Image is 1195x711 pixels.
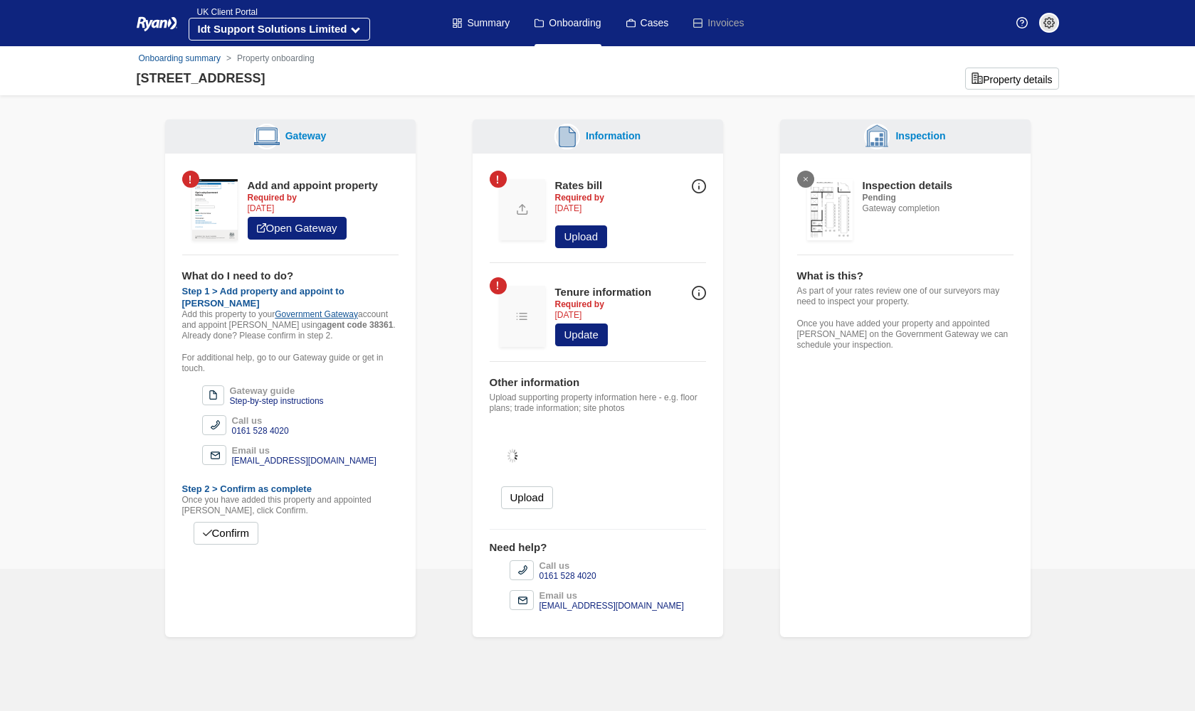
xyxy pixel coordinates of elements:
a: Open Gateway [248,217,347,240]
div: Gateway guide [230,385,324,396]
div: Need help? [490,541,706,555]
div: Gateway [280,129,327,144]
button: Idt Support Solutions Limited [189,18,371,41]
div: [EMAIL_ADDRESS][DOMAIN_NAME] [232,456,377,466]
div: Add and appoint property [248,179,378,193]
strong: Idt Support Solutions Limited [198,23,347,35]
div: Call us [232,415,289,426]
p: Once you have added your property and appointed [PERSON_NAME] on the Government Gateway we can sc... [797,319,1014,351]
time: [DATE] [555,203,582,213]
div: What is this? [797,269,1014,283]
img: Update [500,179,545,240]
img: Info [692,286,706,300]
strong: Required by [555,193,604,203]
p: Upload supporting property information here - e.g. floor plans; trade information; site photos [490,392,706,414]
div: Email us [232,445,377,456]
div: Tenure information [555,286,652,299]
div: Step 2 > Confirm as complete [182,483,399,495]
p: Add this property to your account and appoint [PERSON_NAME] using . Already done? Please confirm ... [182,309,399,341]
a: Onboarding summary [139,53,221,63]
p: Once you have added this property and appointed [PERSON_NAME], click Confirm. [182,495,399,516]
div: 0161 528 4020 [539,571,596,582]
div: [STREET_ADDRESS] [137,69,265,88]
div: Inspection [890,129,945,144]
img: Info [692,179,706,193]
time: [DATE] [248,203,275,213]
a: Update [555,324,608,346]
p: As part of your rates review one of our surveyors may need to inspect your property. [797,286,1014,307]
button: Upload [555,225,608,248]
strong: agent code 38361 [322,320,393,330]
div: What do I need to do? [182,269,399,283]
time: [DATE] [555,310,582,320]
div: Step 1 > Add property and appoint to [PERSON_NAME] [182,286,399,309]
img: settings [1043,17,1055,28]
button: Property details [965,68,1058,90]
strong: Pending [863,193,896,203]
a: Government Gateway [275,309,358,319]
div: Call us [539,560,596,571]
span: UK Client Portal [189,7,258,17]
div: Step-by-step instructions [230,396,324,407]
p: For additional help, go to our Gateway guide or get in touch. [182,353,399,374]
div: Inspection details [863,179,953,193]
div: Other information [490,376,706,390]
div: Gateway completion [863,179,953,214]
strong: Required by [248,193,297,203]
strong: Required by [555,299,604,309]
li: Property onboarding [221,52,315,65]
div: Rates bill [555,179,608,193]
div: 0161 528 4020 [232,426,289,437]
div: Information [580,129,641,144]
div: Email us [539,590,684,601]
div: [EMAIL_ADDRESS][DOMAIN_NAME] [539,601,684,611]
img: Help [1016,17,1028,28]
button: Confirm [194,522,259,545]
img: Update [500,286,545,347]
img: hold-on.gif [490,425,535,486]
button: Upload [501,486,554,509]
